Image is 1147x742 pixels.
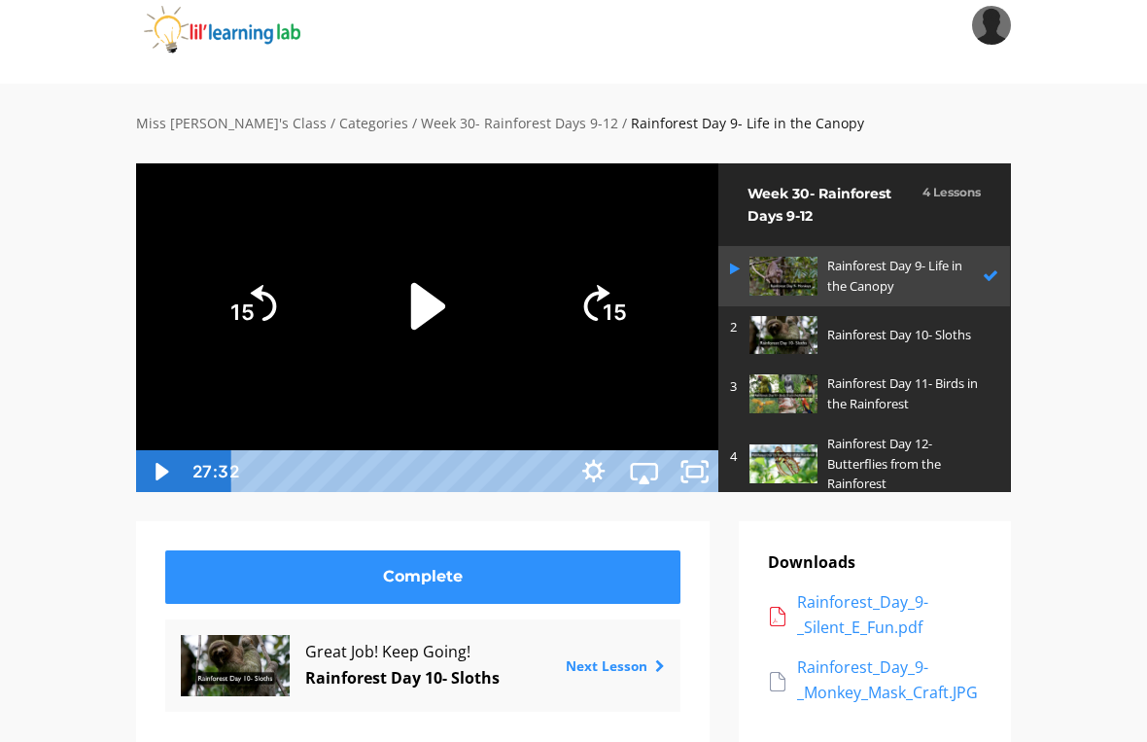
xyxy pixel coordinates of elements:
p: Rainforest Day 10- Sloths [827,325,989,345]
a: Rainforest_Day_9-_Silent_E_Fun.pdf [768,590,982,640]
p: 4 [730,446,740,467]
a: 2 Rainforest Day 10- Sloths [718,306,1010,364]
p: Rainforest Day 12- Butterflies from the Rainforest [827,434,989,494]
a: 4 Rainforest Day 12- Butterflies from the Rainforest [718,424,1010,504]
p: 2 [730,317,740,337]
tspan: 15 [230,300,255,326]
tspan: 15 [603,300,627,326]
a: Rainforest_Day_9-_Monkey_Mask_Craft.JPG [768,655,982,705]
a: Categories [339,114,408,132]
div: / [330,113,335,134]
img: q8yN043NSpqViqxLV5vM_26AB8CE0-0070-4620-B69E-2D63F9355517.jpeg [181,635,290,696]
p: 3 [730,376,740,397]
img: iJObvVIsTmeLBah9dr2P_logo_360x80.png [136,6,358,54]
div: Playbar [250,450,555,493]
h3: 4 Lessons [922,183,981,201]
button: Show settings menu [568,450,618,493]
a: Rainforest Day 10- Sloths [305,667,500,689]
button: Unfullscreen [669,450,719,493]
div: / [622,113,627,134]
img: yMepR5K5SKSoJ2Kh7xbx_35BF4C1F-5ECB-4CFB-95A7-02E57BC9F209.jpeg [749,374,817,412]
button: Skip ahead 15 seconds [556,260,649,353]
img: 7d0b3d1d4d883f76e30714d3632abb93 [972,6,1011,45]
h2: Week 30- Rainforest Days 9-12 [747,183,913,227]
img: JhIjkuPzQt6JuEzTFp49_A7CECA75-43F1-4B55-A0D9-72BA867B7E4E.jpeg [749,257,817,295]
button: Airplay [618,450,669,493]
span: Great Job! Keep Going! [305,639,539,665]
a: Next Lesson [566,656,665,675]
img: file.png [768,672,787,691]
button: Play Video [135,450,186,493]
a: Complete [165,550,680,604]
p: Downloads [768,550,982,576]
button: Play Video [361,239,495,373]
div: Rainforest_Day_9-_Monkey_Mask_Craft.JPG [797,655,982,705]
a: Week 30- Rainforest Days 9-12 [421,114,618,132]
p: Rainforest Day 9- Life in the Canopy [827,256,973,297]
a: 3 Rainforest Day 11- Birds in the Rainforest [718,364,1010,424]
button: Skip back 15 seconds [205,260,298,353]
img: q8yN043NSpqViqxLV5vM_26AB8CE0-0070-4620-B69E-2D63F9355517.jpeg [749,316,817,354]
a: Miss [PERSON_NAME]'s Class [136,114,327,132]
img: acrobat.png [768,607,787,626]
img: Sv0mgfkJRq67JOfCiCh0_2C2BA80B-1837-4A49-8D50-CAA855DD4DFB.jpeg [749,444,817,482]
a: Rainforest Day 9- Life in the Canopy [718,246,1010,306]
div: Rainforest Day 9- Life in the Canopy [631,113,864,134]
p: Rainforest Day 11- Birds in the Rainforest [827,373,989,414]
div: Rainforest_Day_9-_Silent_E_Fun.pdf [797,590,982,640]
div: / [412,113,417,134]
